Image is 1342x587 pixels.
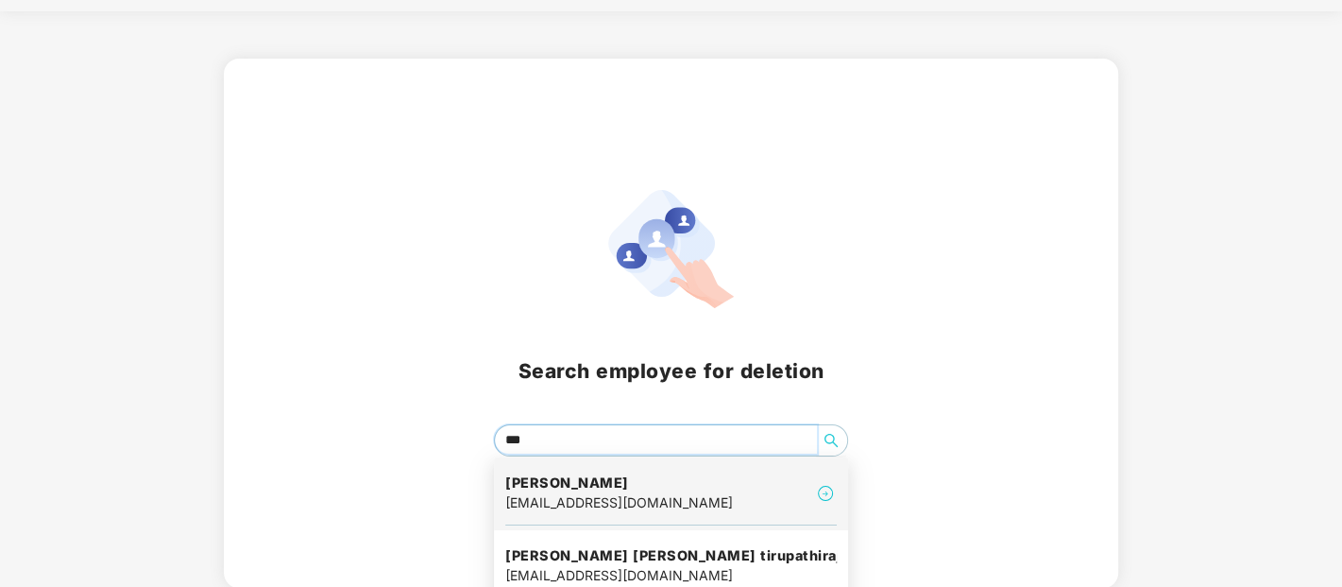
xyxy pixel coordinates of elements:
[608,190,735,308] img: svg+xml;base64,PHN2ZyB4bWxucz0iaHR0cDovL3d3dy53My5vcmcvMjAwMC9zdmciIHhtbG5zOnhsaW5rPSJodHRwOi8vd3...
[505,492,733,513] div: [EMAIL_ADDRESS][DOMAIN_NAME]
[816,425,846,456] button: search
[505,546,837,565] h4: [PERSON_NAME] [PERSON_NAME] tirupathiraju
[505,474,733,492] h4: [PERSON_NAME]
[505,565,837,586] div: [EMAIL_ADDRESS][DOMAIN_NAME]
[816,433,846,448] span: search
[246,355,1096,387] h2: Search employee for deletion
[814,482,837,505] img: svg+xml;base64,PHN2ZyB4bWxucz0iaHR0cDovL3d3dy53My5vcmcvMjAwMC9zdmciIHdpZHRoPSIyNCIgaGVpZ2h0PSIyNC...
